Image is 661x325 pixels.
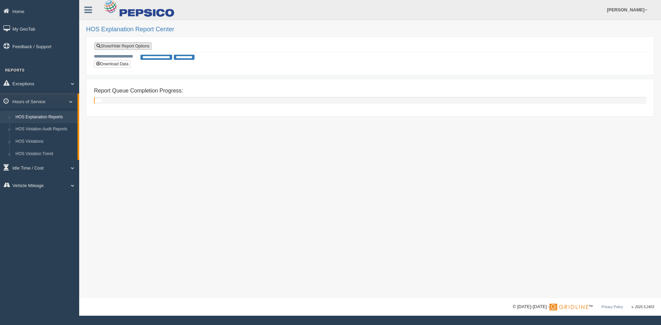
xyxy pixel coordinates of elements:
span: v. 2025.5.2403 [632,305,654,309]
h4: Report Queue Completion Progress: [94,88,646,94]
h2: HOS Explanation Report Center [86,26,654,33]
a: Show/Hide Report Options [94,42,151,50]
a: Privacy Policy [601,305,623,309]
a: HOS Violations [12,136,77,148]
button: Download Data [94,60,130,68]
a: HOS Violation Trend [12,148,77,160]
a: HOS Explanation Reports [12,111,77,123]
div: © [DATE]-[DATE] - ™ [513,303,654,311]
img: Gridline [549,304,588,311]
a: HOS Violation Audit Reports [12,123,77,136]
